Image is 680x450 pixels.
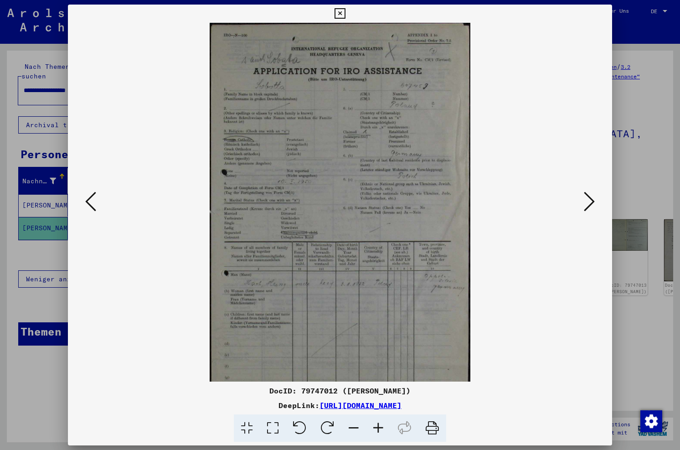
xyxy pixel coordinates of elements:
[68,400,612,411] div: DeepLink:
[640,410,662,432] div: Zustimmung ändern
[319,401,402,410] a: [URL][DOMAIN_NAME]
[68,385,612,396] div: DocID: 79747012 ([PERSON_NAME])
[210,23,471,404] img: 001.jpg
[640,410,662,432] img: Zustimmung ändern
